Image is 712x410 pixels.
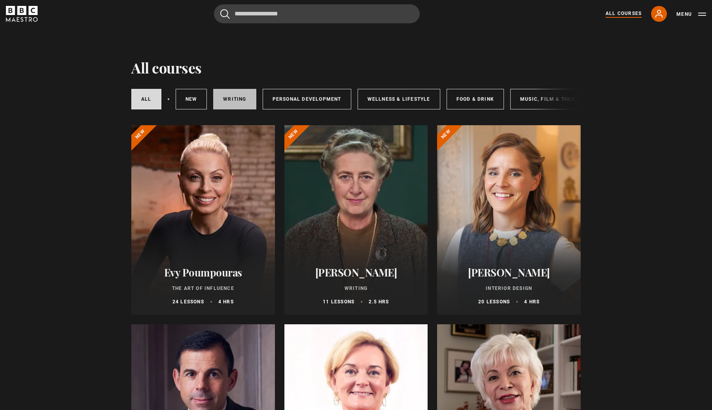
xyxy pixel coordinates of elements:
[172,298,204,305] p: 24 lessons
[447,285,571,292] p: Interior Design
[131,59,202,76] h1: All courses
[141,285,265,292] p: The Art of Influence
[294,266,418,278] h2: [PERSON_NAME]
[447,89,504,109] a: Food & Drink
[447,266,571,278] h2: [PERSON_NAME]
[478,298,510,305] p: 20 lessons
[214,4,420,23] input: Search
[676,10,706,18] button: Toggle navigation
[131,125,275,315] a: Evy Poumpouras The Art of Influence 24 lessons 4 hrs New
[524,298,540,305] p: 4 hrs
[213,89,256,109] a: Writing
[218,298,234,305] p: 4 hrs
[131,89,161,109] a: All
[6,6,38,22] svg: BBC Maestro
[369,298,389,305] p: 2.5 hrs
[141,266,265,278] h2: Evy Poumpouras
[510,89,595,109] a: Music, Film & Theatre
[437,125,581,315] a: [PERSON_NAME] Interior Design 20 lessons 4 hrs New
[323,298,354,305] p: 11 lessons
[294,285,418,292] p: Writing
[220,9,230,19] button: Submit the search query
[284,125,428,315] a: [PERSON_NAME] Writing 11 lessons 2.5 hrs New
[358,89,440,109] a: Wellness & Lifestyle
[263,89,351,109] a: Personal Development
[176,89,207,109] a: New
[606,10,642,18] a: All Courses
